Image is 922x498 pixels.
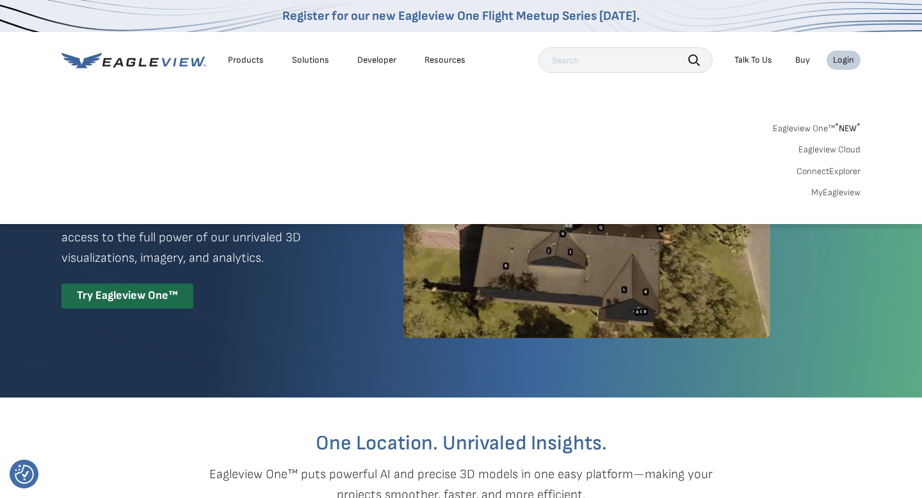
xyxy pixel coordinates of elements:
img: Revisit consent button [15,465,34,484]
input: Search [538,47,713,73]
button: Consent Preferences [15,465,34,484]
div: Talk To Us [734,54,772,66]
span: NEW [835,123,861,134]
a: ConnectExplorer [797,166,861,177]
a: Developer [357,54,396,66]
a: MyEagleview [811,187,861,198]
p: A premium digital experience that provides seamless access to the full power of our unrivaled 3D ... [61,207,357,268]
h2: One Location. Unrivaled Insights. [71,433,851,454]
div: Try Eagleview One™ [61,284,193,309]
div: Products [228,54,264,66]
div: Resources [425,54,465,66]
a: Register for our new Eagleview One Flight Meetup Series [DATE]. [282,8,640,24]
a: Eagleview One™*NEW* [773,119,861,134]
a: Buy [795,54,810,66]
div: Login [833,54,854,66]
div: Solutions [292,54,329,66]
a: Eagleview Cloud [798,144,861,156]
